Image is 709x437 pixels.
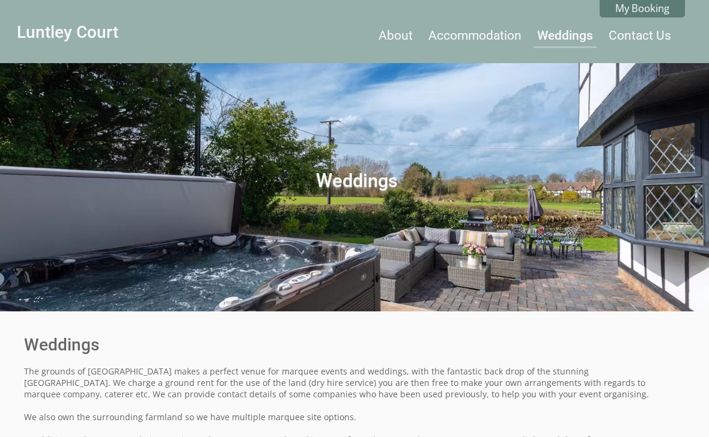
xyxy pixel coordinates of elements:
[17,170,697,192] h2: Weddings
[24,335,671,355] h1: Weddings
[428,28,522,43] a: Accommodation
[379,28,413,43] a: About
[17,22,167,42] a: Luntley Court
[609,28,671,43] a: Contact Us
[537,28,593,43] a: Weddings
